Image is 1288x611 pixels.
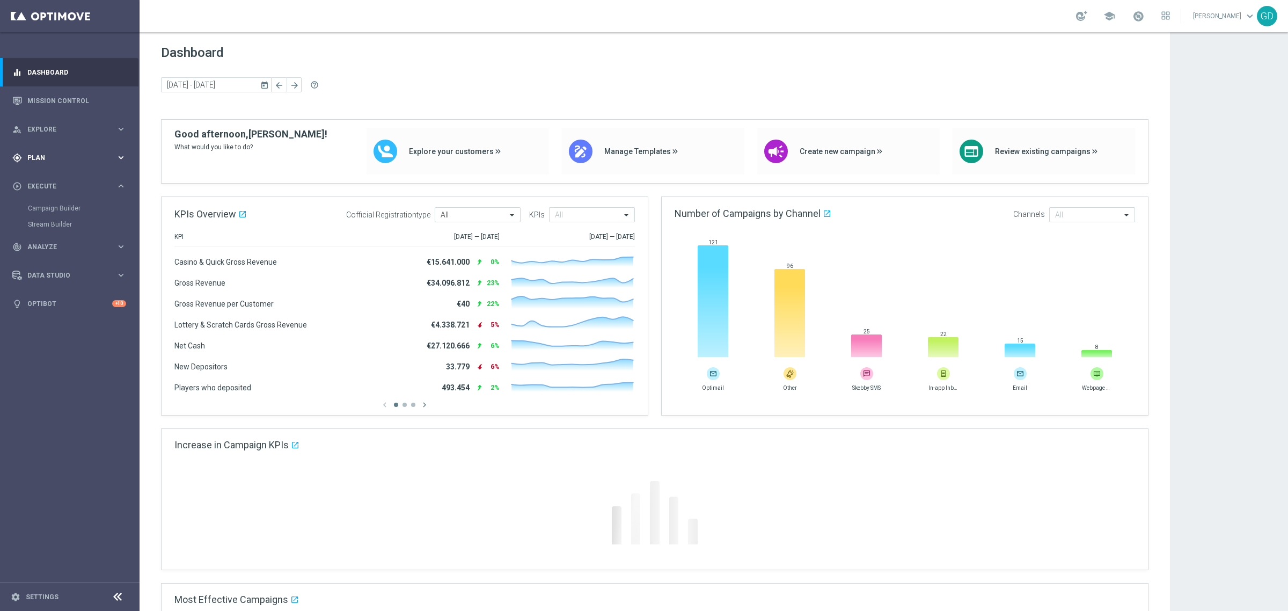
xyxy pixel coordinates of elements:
[116,242,126,252] i: keyboard_arrow_right
[27,126,116,133] span: Explore
[116,124,126,134] i: keyboard_arrow_right
[27,272,116,279] span: Data Studio
[12,181,116,191] div: Execute
[12,300,127,308] button: lightbulb Optibot +10
[1257,6,1277,26] div: GD
[12,153,116,163] div: Plan
[1103,10,1115,22] span: school
[27,183,116,190] span: Execute
[1244,10,1256,22] span: keyboard_arrow_down
[116,181,126,191] i: keyboard_arrow_right
[12,97,127,105] button: Mission Control
[12,289,126,318] div: Optibot
[12,242,116,252] div: Analyze
[116,270,126,280] i: keyboard_arrow_right
[12,125,116,134] div: Explore
[12,68,127,77] button: equalizer Dashboard
[12,299,22,309] i: lightbulb
[27,86,126,115] a: Mission Control
[28,216,138,232] div: Stream Builder
[12,86,126,115] div: Mission Control
[26,594,58,600] a: Settings
[12,243,127,251] button: track_changes Analyze keyboard_arrow_right
[1192,8,1257,24] a: [PERSON_NAME]keyboard_arrow_down
[12,125,127,134] button: person_search Explore keyboard_arrow_right
[27,155,116,161] span: Plan
[27,58,126,86] a: Dashboard
[12,182,127,191] button: play_circle_outline Execute keyboard_arrow_right
[12,242,22,252] i: track_changes
[12,181,22,191] i: play_circle_outline
[12,154,127,162] button: gps_fixed Plan keyboard_arrow_right
[12,271,116,280] div: Data Studio
[27,244,116,250] span: Analyze
[112,300,126,307] div: +10
[12,125,22,134] i: person_search
[12,58,126,86] div: Dashboard
[11,592,20,602] i: settings
[28,220,112,229] a: Stream Builder
[12,68,22,77] i: equalizer
[27,289,112,318] a: Optibot
[12,271,127,280] button: Data Studio keyboard_arrow_right
[28,200,138,216] div: Campaign Builder
[12,153,22,163] i: gps_fixed
[116,152,126,163] i: keyboard_arrow_right
[28,204,112,213] a: Campaign Builder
